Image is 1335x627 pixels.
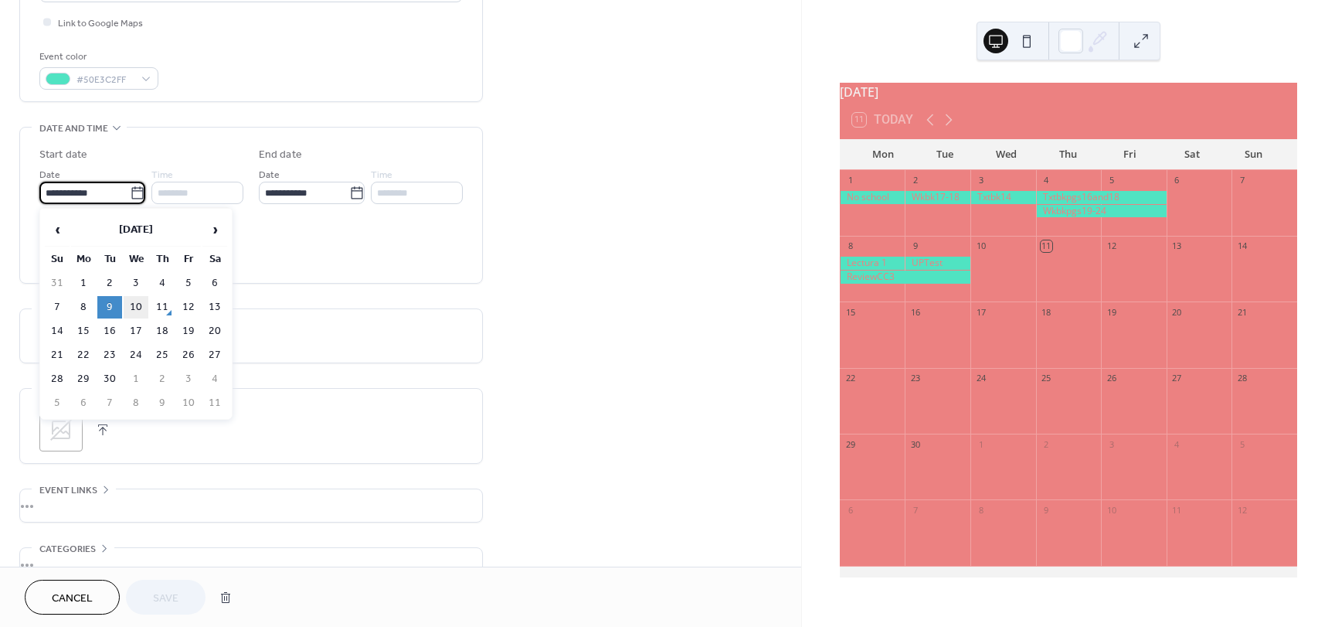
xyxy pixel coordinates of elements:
td: 11 [202,392,227,414]
button: Cancel [25,580,120,615]
div: 13 [1171,240,1183,252]
span: Categories [39,541,96,557]
td: 11 [150,296,175,319]
td: 3 [124,272,148,295]
div: UPTest [905,257,970,270]
div: No school [840,191,905,204]
div: 10 [1106,504,1117,516]
td: 5 [45,392,70,414]
td: 2 [150,368,175,390]
td: 4 [150,272,175,295]
div: 2 [909,175,921,186]
td: 22 [71,344,96,366]
span: #50E3C2FF [76,72,134,88]
div: 8 [975,504,987,516]
div: 8 [844,240,856,252]
td: 6 [71,392,96,414]
span: Date [39,167,60,183]
td: 18 [150,320,175,342]
td: 1 [124,368,148,390]
div: 1 [844,175,856,186]
td: 30 [97,368,122,390]
div: 16 [909,306,921,318]
span: Cancel [52,591,93,607]
div: Thu [1038,139,1099,170]
div: 12 [1106,240,1117,252]
div: 4 [1041,175,1052,186]
div: 10 [975,240,987,252]
div: [DATE] [840,83,1297,101]
td: 8 [71,296,96,319]
div: 20 [1171,306,1183,318]
span: Date and time [39,121,108,137]
div: 29 [844,438,856,450]
td: 7 [45,296,70,319]
div: ••• [20,548,482,581]
td: 10 [176,392,201,414]
td: 8 [124,392,148,414]
th: Fr [176,248,201,271]
td: 27 [202,344,227,366]
th: Mo [71,248,96,271]
td: 15 [71,320,96,342]
div: 19 [1106,306,1117,318]
div: 15 [844,306,856,318]
div: Wkbk17-18 [905,191,970,204]
td: 16 [97,320,122,342]
div: 9 [909,240,921,252]
div: Sun [1223,139,1285,170]
td: 4 [202,368,227,390]
div: 6 [1171,175,1183,186]
td: 26 [176,344,201,366]
td: 17 [124,320,148,342]
div: 26 [1106,373,1117,384]
th: [DATE] [71,213,201,247]
div: 12 [1236,504,1248,516]
div: Lectura 1 [840,257,905,270]
span: Event links [39,482,97,499]
td: 21 [45,344,70,366]
span: Time [151,167,173,183]
td: 14 [45,320,70,342]
td: 31 [45,272,70,295]
div: 9 [1041,504,1052,516]
div: 24 [975,373,987,384]
th: Sa [202,248,227,271]
td: 7 [97,392,122,414]
td: 5 [176,272,201,295]
td: 20 [202,320,227,342]
div: 27 [1171,373,1183,384]
th: Th [150,248,175,271]
div: ; [39,408,83,452]
div: Wkbkpgs19-24 [1036,205,1167,218]
div: 14 [1236,240,1248,252]
div: Fri [1099,139,1161,170]
td: 19 [176,320,201,342]
div: 22 [844,373,856,384]
div: Txtbkpgs16and18 [1036,191,1167,204]
div: 18 [1041,306,1052,318]
div: 2 [1041,438,1052,450]
div: 5 [1106,175,1117,186]
td: 23 [97,344,122,366]
div: ReviewCC3 [840,271,970,284]
span: Date [259,167,280,183]
div: End date [259,147,302,163]
div: Mon [852,139,914,170]
td: 3 [176,368,201,390]
div: 25 [1041,373,1052,384]
div: 11 [1041,240,1052,252]
div: Start date [39,147,87,163]
div: Wed [976,139,1038,170]
div: Tue [914,139,976,170]
th: Su [45,248,70,271]
div: Sat [1161,139,1223,170]
td: 12 [176,296,201,319]
td: 9 [150,392,175,414]
td: 1 [71,272,96,295]
span: Link to Google Maps [58,15,143,32]
div: 28 [1236,373,1248,384]
td: 13 [202,296,227,319]
td: 28 [45,368,70,390]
